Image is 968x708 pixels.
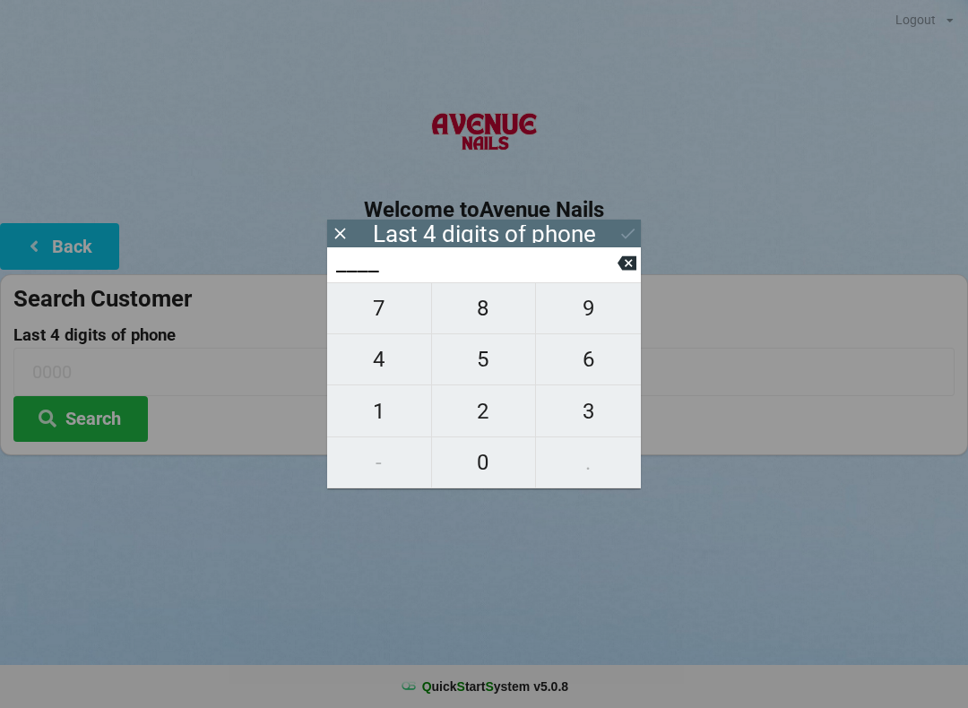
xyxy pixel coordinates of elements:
span: 2 [432,393,536,430]
span: 5 [432,341,536,378]
span: 6 [536,341,641,378]
span: 7 [327,289,431,327]
button: 4 [327,334,432,385]
button: 6 [536,334,641,385]
button: 5 [432,334,537,385]
div: Last 4 digits of phone [373,225,596,243]
span: 1 [327,393,431,430]
button: 9 [536,282,641,334]
button: 8 [432,282,537,334]
button: 3 [536,385,641,436]
button: 1 [327,385,432,436]
span: 4 [327,341,431,378]
span: 9 [536,289,641,327]
button: 7 [327,282,432,334]
span: 0 [432,444,536,481]
button: 0 [432,437,537,488]
span: 3 [536,393,641,430]
button: 2 [432,385,537,436]
span: 8 [432,289,536,327]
